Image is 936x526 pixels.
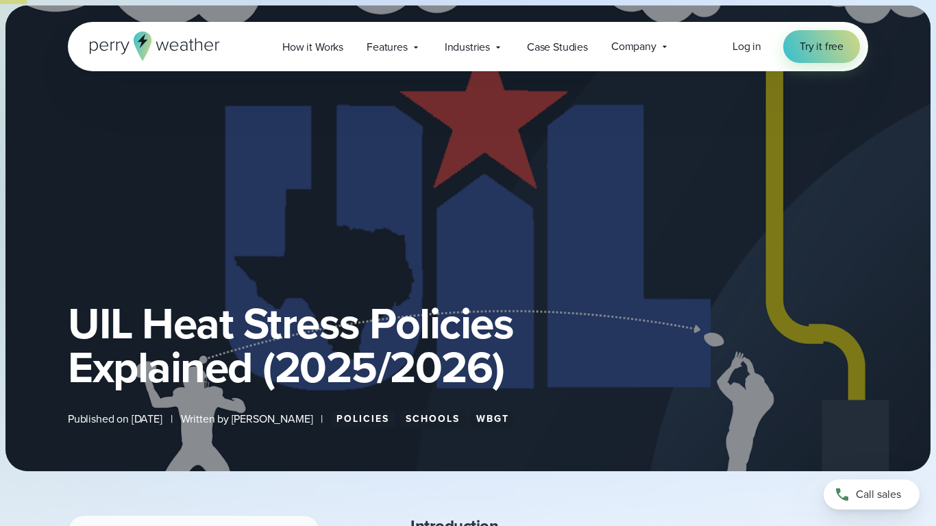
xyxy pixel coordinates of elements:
a: WBGT [471,411,515,427]
a: Log in [732,38,761,55]
a: Case Studies [515,33,600,61]
span: Written by [PERSON_NAME] [181,411,313,427]
a: Policies [331,411,395,427]
span: How it Works [282,39,343,55]
a: How it Works [271,33,355,61]
a: Try it free [783,30,860,63]
span: | [171,411,173,427]
span: Log in [732,38,761,54]
span: Try it free [800,38,843,55]
span: Company [611,38,656,55]
span: | [321,411,323,427]
span: Industries [445,39,490,55]
span: Call sales [856,486,901,503]
a: Call sales [824,479,920,510]
span: Case Studies [527,39,588,55]
span: Published on [DATE] [68,411,162,427]
span: Features [367,39,408,55]
h1: UIL Heat Stress Policies Explained (2025/2026) [68,301,868,389]
a: Schools [400,411,465,427]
